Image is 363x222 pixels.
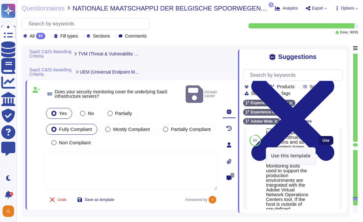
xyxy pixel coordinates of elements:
[57,198,67,202] span: Undo
[59,126,92,132] span: Fully Compliant
[247,69,342,81] input: Search by keywords
[59,111,67,116] span: Yes
[88,111,94,116] span: No
[186,84,218,104] span: Answer saved
[1,204,19,218] button: user
[185,198,207,202] span: Answered by
[36,33,45,39] div: 93
[253,139,257,142] span: 86
[350,31,358,34] span: 90 / 93
[29,68,74,76] span: SaaS C&IS Awarding Criteria
[29,49,73,58] span: SaaS C&IS Awarding Criteria
[275,6,298,11] button: Analytics
[171,126,211,132] span: Partially Compliant
[115,111,132,116] span: Partially
[72,193,120,206] button: Save as template
[45,193,72,206] button: Undo
[93,34,110,38] span: Sections
[30,34,35,38] span: All
[340,31,349,34] span: Done:
[9,192,13,196] div: 9+
[125,34,147,38] span: Comments
[269,2,274,7] span: 1
[283,6,298,10] span: Analytics
[312,6,323,10] span: Export
[341,6,354,10] span: Options
[231,173,234,177] span: 0
[266,147,316,164] div: Use this template
[25,18,149,29] input: Search by keywords
[22,5,65,11] span: Questionnaires
[72,5,267,11] span: NATIONALE MAATSCHAPPIJ DER BELGISCHE SPOORWEGEN - C&IS Conformity and Awarding Criteria SaaS Solu...
[55,89,167,99] span: Does your security monitoring cover the underlying SaaS infrastructure servers?
[59,140,91,145] span: Non Compliant
[3,205,14,217] img: user
[78,52,141,56] span: TVM (Threat & Vulnerability Management)
[209,196,216,204] img: user
[60,34,78,38] span: Fill types
[80,70,141,74] span: UEM (Universal Endpoint Management)
[113,126,150,132] span: Mostly Compliant
[322,139,330,142] span: Use
[85,198,115,202] span: Save as template
[319,136,333,145] button: Use
[45,92,52,96] span: 90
